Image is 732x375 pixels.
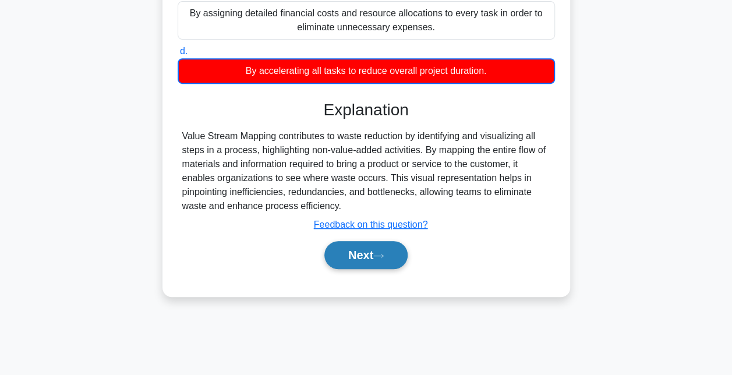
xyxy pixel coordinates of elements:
[182,129,550,213] div: Value Stream Mapping contributes to waste reduction by identifying and visualizing all steps in a...
[178,1,555,40] div: By assigning detailed financial costs and resource allocations to every task in order to eliminat...
[185,100,548,120] h3: Explanation
[324,241,408,269] button: Next
[180,46,188,56] span: d.
[178,58,555,84] div: By accelerating all tasks to reduce overall project duration.
[314,220,428,229] a: Feedback on this question?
